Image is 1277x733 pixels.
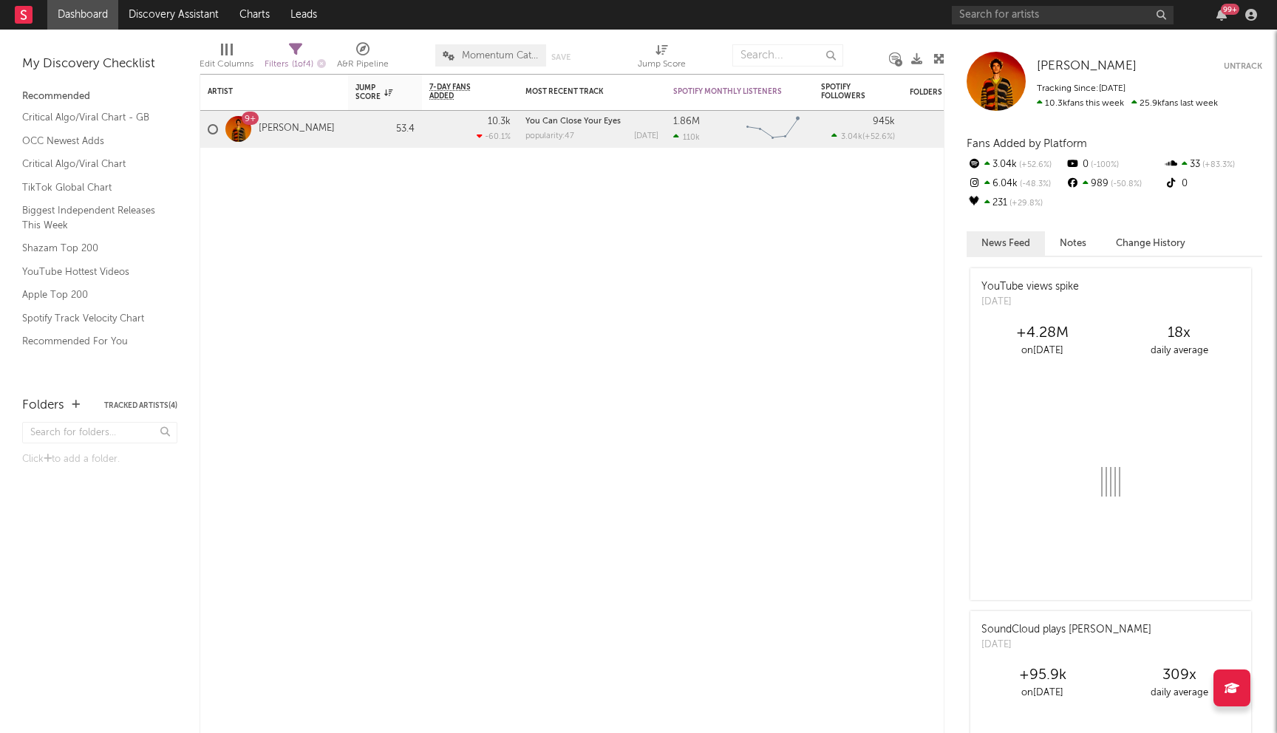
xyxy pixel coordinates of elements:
div: 0 [1065,155,1163,174]
div: Most Recent Track [525,87,636,96]
span: +52.6 % [865,133,893,141]
a: You Can Close Your Eyes [525,117,621,126]
a: Shazam Top 200 [22,240,163,256]
div: YouTube views spike [981,279,1079,295]
button: Tracked Artists(4) [104,402,177,409]
a: Apple Top 200 [22,287,163,303]
span: +83.3 % [1200,161,1235,169]
div: 1.86M [673,117,700,126]
div: 53.4 [355,120,415,138]
span: -50.8 % [1109,180,1142,188]
a: [PERSON_NAME] [1037,59,1137,74]
div: daily average [1111,684,1247,702]
div: 110k [673,132,700,142]
div: [DATE] [981,638,1151,652]
div: A&R Pipeline [337,55,389,73]
div: 10.3k [488,117,511,126]
span: 10.3k fans this week [1037,99,1124,108]
a: YouTube Hottest Videos [22,264,163,280]
div: Folders [910,88,1021,97]
div: A&R Pipeline [337,37,389,80]
a: Recommended For You [22,333,163,350]
div: on [DATE] [974,342,1111,360]
div: Folders [22,397,64,415]
div: Jump Score [638,55,686,73]
div: You Can Close Your Eyes [525,117,658,126]
span: +52.6 % [1017,161,1052,169]
div: Filters(1 of 4) [265,37,326,80]
button: Save [551,53,571,61]
span: -100 % [1089,161,1119,169]
span: +29.8 % [1007,200,1043,208]
div: +95.9k [974,666,1111,684]
div: Recommended [22,88,177,106]
div: 231 [967,194,1065,213]
span: Momentum Catch-All [462,51,539,61]
div: -60.1 % [477,132,511,141]
div: Click to add a folder. [22,451,177,468]
div: 0 [1164,174,1262,194]
div: 99 + [1221,4,1239,15]
a: OCC Newest Adds [22,133,163,149]
button: Change History [1101,231,1200,256]
div: Edit Columns [200,55,253,73]
div: Spotify Monthly Listeners [673,87,784,96]
input: Search for folders... [22,422,177,443]
div: Spotify Followers [821,83,873,100]
a: Critical Algo/Viral Chart [22,156,163,172]
div: 3.04k [967,155,1065,174]
div: Jump Score [638,37,686,80]
div: +4.28M [974,324,1111,342]
a: Critical Algo/Viral Chart - GB [22,109,163,126]
span: 3.04k [841,133,862,141]
a: [PERSON_NAME] [259,123,335,135]
div: 33 [1164,155,1262,174]
div: Jump Score [355,83,392,101]
span: [PERSON_NAME] [1037,60,1137,72]
span: ( 1 of 4 ) [292,61,313,69]
div: Filters [265,55,326,74]
div: Artist [208,87,319,96]
div: 945k [873,117,895,126]
a: Spotify Track Velocity Chart [22,310,163,327]
div: Edit Columns [200,37,253,80]
div: [DATE] [634,132,658,140]
div: popularity: 47 [525,132,574,140]
span: 25.9k fans last week [1037,99,1218,108]
button: News Feed [967,231,1045,256]
span: 7-Day Fans Added [429,83,488,100]
button: 99+ [1216,9,1227,21]
span: -48.3 % [1018,180,1051,188]
input: Search for artists [952,6,1174,24]
div: 989 [1065,174,1163,194]
div: [DATE] [981,295,1079,310]
div: ( ) [831,132,895,141]
div: on [DATE] [974,684,1111,702]
a: TikTok Global Chart [22,180,163,196]
span: Fans Added by Platform [967,138,1087,149]
a: Biggest Independent Releases This Week [22,202,163,233]
div: 6.04k [967,174,1065,194]
span: Tracking Since: [DATE] [1037,84,1126,93]
svg: Chart title [740,111,806,148]
div: SoundCloud plays [PERSON_NAME] [981,622,1151,638]
div: 309 x [1111,666,1247,684]
div: My Discovery Checklist [22,55,177,73]
button: Untrack [1224,59,1262,74]
button: Notes [1045,231,1101,256]
div: 18 x [1111,324,1247,342]
input: Search... [732,44,843,67]
div: daily average [1111,342,1247,360]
